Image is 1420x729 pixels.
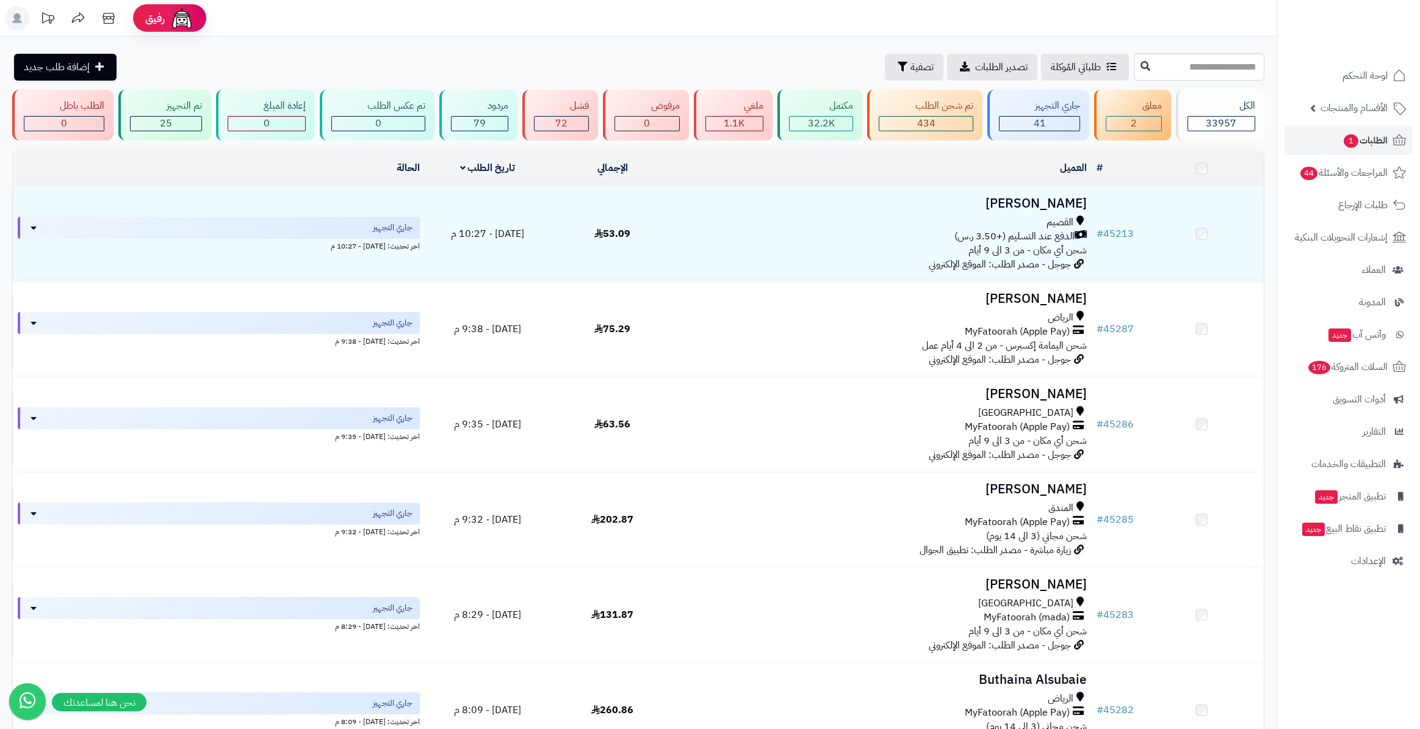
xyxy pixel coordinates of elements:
a: ملغي 1.1K [691,90,775,140]
span: جاري التجهيز [373,507,413,520]
span: جاري التجهيز [373,697,413,709]
span: MyFatoorah (Apple Pay) [965,325,1070,339]
span: طلباتي المُوكلة [1051,60,1101,74]
span: 44 [1300,167,1317,180]
a: التقارير [1285,417,1413,446]
span: المندق [1048,501,1073,515]
span: 1 [1344,134,1358,148]
div: 72 [535,117,588,131]
a: #45283 [1097,607,1134,622]
div: الكل [1188,99,1255,113]
a: تم عكس الطلب 0 [317,90,437,140]
span: 32.2K [808,116,835,131]
span: جديد [1302,523,1325,536]
span: 0 [375,116,381,131]
span: # [1097,512,1103,527]
a: طلباتي المُوكلة [1041,54,1129,81]
a: الطلبات1 [1285,126,1413,155]
span: 53.09 [594,227,630,241]
a: مردود 79 [437,90,519,140]
a: تحديثات المنصة [32,6,63,34]
span: الرياض [1048,311,1073,325]
a: طلبات الإرجاع [1285,190,1413,220]
span: رفيق [145,11,165,26]
span: 260.86 [591,703,633,717]
span: المراجعات والأسئلة [1299,164,1388,181]
a: #45282 [1097,703,1134,717]
span: جوجل - مصدر الطلب: الموقع الإلكتروني [929,352,1071,367]
a: تصدير الطلبات [947,54,1037,81]
span: [GEOGRAPHIC_DATA] [978,597,1073,611]
span: 2 [1131,116,1137,131]
span: تطبيق نقاط البيع [1301,520,1386,537]
a: الإعدادات [1285,546,1413,576]
div: 32186 [790,117,852,131]
div: مرفوض [614,99,679,113]
a: العميل [1060,161,1087,175]
a: أدوات التسويق [1285,385,1413,414]
span: 75.29 [594,322,630,336]
div: 0 [615,117,679,131]
span: الرياض [1048,692,1073,706]
a: إضافة طلب جديد [14,54,117,81]
a: تطبيق المتجرجديد [1285,482,1413,511]
a: #45213 [1097,227,1134,241]
span: # [1097,607,1103,622]
div: 0 [228,117,305,131]
span: 79 [474,116,486,131]
div: 1118 [706,117,763,131]
a: تم التجهيز 25 [116,90,213,140]
div: اخر تحديث: [DATE] - 9:35 م [18,429,420,442]
div: 79 [452,117,507,131]
span: الدفع عند التسليم (+3.50 ر.س) [954,230,1075,244]
div: 41 [1000,117,1079,131]
div: اخر تحديث: [DATE] - 9:38 م [18,334,420,347]
span: تصدير الطلبات [975,60,1028,74]
h3: [PERSON_NAME] [680,292,1087,306]
span: 41 [1034,116,1046,131]
span: جاري التجهيز [373,317,413,329]
span: المدونة [1359,294,1386,311]
h3: [PERSON_NAME] [680,482,1087,496]
img: ai-face.png [170,6,194,31]
a: الإجمالي [597,161,628,175]
div: اخر تحديث: [DATE] - 9:32 م [18,524,420,537]
div: اخر تحديث: [DATE] - 10:27 م [18,239,420,252]
div: إعادة المبلغ [228,99,306,113]
span: العملاء [1362,261,1386,278]
a: تاريخ الطلب [460,161,516,175]
span: جاري التجهيز [373,222,413,234]
div: اخر تحديث: [DATE] - 8:09 م [18,714,420,727]
a: #45285 [1097,512,1134,527]
span: 0 [644,116,650,131]
span: 0 [264,116,270,131]
a: إشعارات التحويلات البنكية [1285,223,1413,252]
span: [DATE] - 8:09 م [454,703,521,717]
a: # [1097,161,1103,175]
a: لوحة التحكم [1285,61,1413,90]
span: شحن أي مكان - من 3 الى 9 أيام [968,624,1087,639]
span: جوجل - مصدر الطلب: الموقع الإلكتروني [929,638,1071,653]
a: التطبيقات والخدمات [1285,449,1413,479]
span: [DATE] - 9:38 م [454,322,521,336]
span: 434 [917,116,935,131]
div: 0 [24,117,104,131]
span: 25 [160,116,172,131]
button: تصفية [885,54,943,81]
h3: [PERSON_NAME] [680,197,1087,211]
span: # [1097,227,1103,241]
div: جاري التجهيز [999,99,1080,113]
a: #45286 [1097,417,1134,432]
div: تم التجهيز [130,99,201,113]
span: # [1097,703,1103,717]
span: 0 [61,116,67,131]
h3: [PERSON_NAME] [680,578,1087,592]
div: مردود [451,99,508,113]
div: معلق [1106,99,1161,113]
h3: [PERSON_NAME] [680,387,1087,401]
div: 25 [131,117,201,131]
span: 33957 [1206,116,1236,131]
span: إشعارات التحويلات البنكية [1295,229,1388,246]
span: شحن مجاني (3 الى 14 يوم) [986,529,1087,543]
div: تم شحن الطلب [879,99,973,113]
